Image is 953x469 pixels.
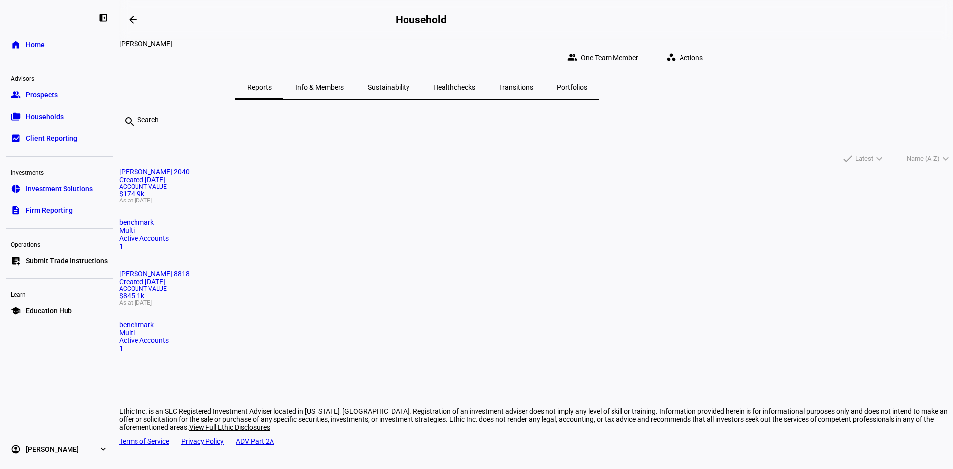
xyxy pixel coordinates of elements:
a: bid_landscapeClient Reporting [6,129,113,148]
a: groupProspects [6,85,113,105]
div: Advisors [6,71,113,85]
div: Ethic Inc. is an SEC Registered Investment Adviser located in [US_STATE], [GEOGRAPHIC_DATA]. Regi... [119,407,953,431]
span: Info & Members [295,84,344,91]
eth-mat-symbol: left_panel_close [98,13,108,23]
span: Sustainability [368,84,409,91]
span: 1 [119,242,123,250]
eth-mat-symbol: description [11,205,21,215]
span: Firm Reporting [26,205,73,215]
eth-mat-symbol: account_circle [11,444,21,454]
span: Actions [680,48,703,67]
a: folder_copyHouseholds [6,107,113,127]
span: Portfolios [557,84,587,91]
span: Education Hub [26,306,72,316]
span: Account Value [119,184,953,190]
span: View Full Ethic Disclosures [189,423,270,431]
span: 1 [119,344,123,352]
span: benchmark [119,218,154,226]
span: As at [DATE] [119,300,953,306]
a: ADV Part 2A [236,437,274,445]
eth-mat-symbol: expand_more [98,444,108,454]
span: benchmark [119,321,154,329]
mat-icon: workspaces [666,52,676,62]
h2: Household [396,14,446,26]
span: Patricia Johnson 2040 [119,168,190,176]
div: Created [DATE] [119,176,953,184]
span: Multi [119,329,135,336]
span: Healthchecks [433,84,475,91]
span: Client Reporting [26,134,77,143]
span: Home [26,40,45,50]
a: pie_chartInvestment Solutions [6,179,113,199]
input: Search [137,116,213,124]
span: Account Value [119,286,953,292]
span: Prospects [26,90,58,100]
span: Name (A-Z) [907,153,940,165]
a: [PERSON_NAME] 8818Created [DATE]Account Value$845.1kAs at [DATE]benchmarkMultiActive Accounts1 [119,270,953,352]
button: Actions [658,48,715,67]
eth-mat-symbol: folder_copy [11,112,21,122]
span: One Team Member [581,48,638,67]
span: Households [26,112,64,122]
mat-icon: arrow_backwards [127,14,139,26]
eth-mat-symbol: list_alt_add [11,256,21,266]
span: [PERSON_NAME] [26,444,79,454]
span: As at [DATE] [119,198,953,203]
mat-icon: group [567,52,577,62]
button: One Team Member [559,48,650,67]
eth-mat-symbol: group [11,90,21,100]
span: Reports [247,84,272,91]
div: $174.9k [119,184,953,203]
eth-mat-symbol: pie_chart [11,184,21,194]
mat-icon: search [124,116,136,128]
span: Active Accounts [119,336,169,344]
div: $845.1k [119,286,953,306]
eth-mat-symbol: school [11,306,21,316]
a: [PERSON_NAME] 2040Created [DATE]Account Value$174.9kAs at [DATE]benchmarkMultiActive Accounts1 [119,168,953,250]
div: Operations [6,237,113,251]
a: Privacy Policy [181,437,224,445]
span: Submit Trade Instructions [26,256,108,266]
span: Transitions [499,84,533,91]
a: homeHome [6,35,113,55]
eth-mat-symbol: bid_landscape [11,134,21,143]
div: Created [DATE] [119,278,953,286]
a: descriptionFirm Reporting [6,201,113,220]
span: Latest [855,153,873,165]
span: Patricia Johnson 8818 [119,270,190,278]
eth-quick-actions: Actions [650,48,715,67]
div: Learn [6,287,113,301]
div: Patricia Johnson [119,40,715,48]
a: Terms of Service [119,437,169,445]
span: Active Accounts [119,234,169,242]
div: Investments [6,165,113,179]
mat-icon: done [842,153,854,165]
span: Multi [119,226,135,234]
eth-mat-symbol: home [11,40,21,50]
span: Investment Solutions [26,184,93,194]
